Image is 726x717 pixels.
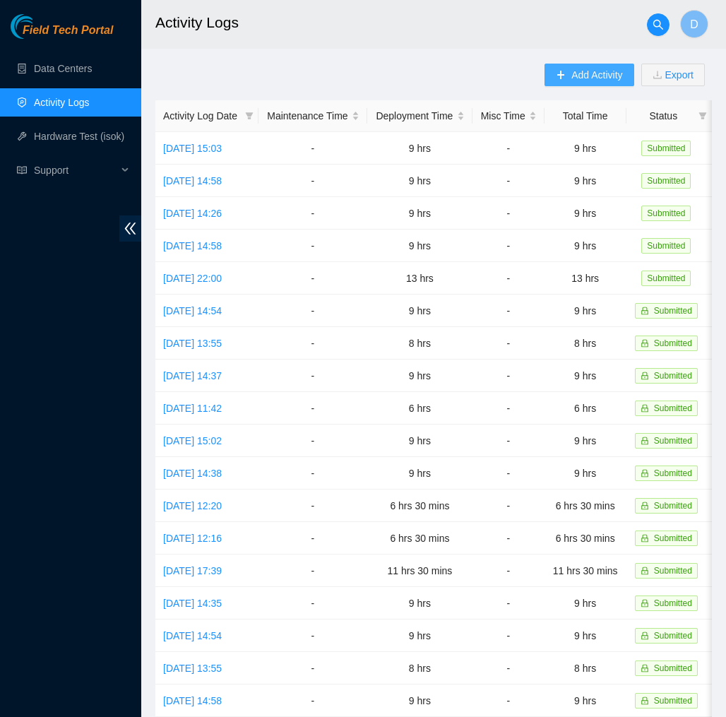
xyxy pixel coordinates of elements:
th: Total Time [544,100,626,132]
td: - [472,327,544,360]
td: - [258,555,367,587]
a: [DATE] 12:20 [163,500,222,511]
span: Submitted [654,598,692,608]
td: - [258,230,367,262]
td: - [472,457,544,490]
td: - [472,555,544,587]
span: Submitted [641,141,691,156]
td: 13 hrs [367,262,472,295]
td: - [472,392,544,425]
span: lock [641,599,649,608]
td: - [472,490,544,522]
td: 9 hrs [367,165,472,197]
td: 8 hrs [367,327,472,360]
td: - [472,295,544,327]
span: Submitted [654,566,692,576]
td: 6 hrs [367,392,472,425]
td: 9 hrs [544,620,626,652]
td: - [472,685,544,717]
a: [DATE] 14:35 [163,598,222,609]
td: - [258,425,367,457]
a: [DATE] 15:03 [163,143,222,154]
span: filter [245,112,254,120]
span: lock [641,469,649,478]
td: - [258,197,367,230]
a: [DATE] 12:16 [163,533,222,544]
a: [DATE] 14:58 [163,175,222,186]
td: 9 hrs [367,230,472,262]
span: Status [634,108,693,124]
td: 13 hrs [544,262,626,295]
span: lock [641,372,649,380]
td: 9 hrs [367,132,472,165]
a: [DATE] 13:55 [163,338,222,349]
td: 9 hrs [544,425,626,457]
span: Submitted [641,173,691,189]
span: Submitted [654,436,692,446]
span: Submitted [641,206,691,221]
span: lock [641,632,649,640]
span: lock [641,567,649,575]
button: search [647,13,670,36]
td: 9 hrs [367,197,472,230]
span: lock [641,339,649,348]
td: 9 hrs [367,685,472,717]
td: - [258,132,367,165]
td: 6 hrs 30 mins [367,522,472,555]
td: 6 hrs 30 mins [367,490,472,522]
td: 11 hrs 30 mins [544,555,626,587]
span: lock [641,307,649,315]
span: Submitted [654,533,692,543]
td: 9 hrs [367,457,472,490]
span: lock [641,502,649,510]
a: Activity Logs [34,97,90,108]
td: 9 hrs [367,587,472,620]
span: Submitted [641,238,691,254]
span: Support [34,156,117,184]
span: lock [641,534,649,543]
td: 9 hrs [367,360,472,392]
td: 9 hrs [544,230,626,262]
td: 9 hrs [544,132,626,165]
span: search [648,19,669,30]
td: 9 hrs [544,685,626,717]
a: [DATE] 11:42 [163,403,222,414]
td: 9 hrs [367,620,472,652]
td: 6 hrs [544,392,626,425]
td: 8 hrs [544,327,626,360]
button: D [680,10,708,38]
td: - [472,165,544,197]
a: Data Centers [34,63,92,74]
td: - [258,587,367,620]
td: - [472,587,544,620]
td: 9 hrs [367,295,472,327]
span: lock [641,664,649,672]
span: lock [641,404,649,413]
a: [DATE] 15:02 [163,435,222,446]
span: Submitted [654,663,692,673]
span: Submitted [654,371,692,381]
button: downloadExport [641,64,705,86]
td: 8 hrs [544,652,626,685]
a: [DATE] 13:55 [163,663,222,674]
td: 9 hrs [544,197,626,230]
span: Submitted [654,306,692,316]
td: 8 hrs [367,652,472,685]
td: - [472,262,544,295]
span: Submitted [641,271,691,286]
span: Submitted [654,696,692,706]
span: read [17,165,27,175]
a: [DATE] 17:39 [163,565,222,576]
td: 9 hrs [367,425,472,457]
td: - [258,360,367,392]
a: [DATE] 14:54 [163,630,222,641]
span: lock [641,697,649,705]
span: double-left [119,215,141,242]
span: filter [696,105,710,126]
span: Submitted [654,631,692,641]
td: - [472,522,544,555]
td: - [258,652,367,685]
td: - [472,652,544,685]
td: - [258,522,367,555]
td: - [472,360,544,392]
